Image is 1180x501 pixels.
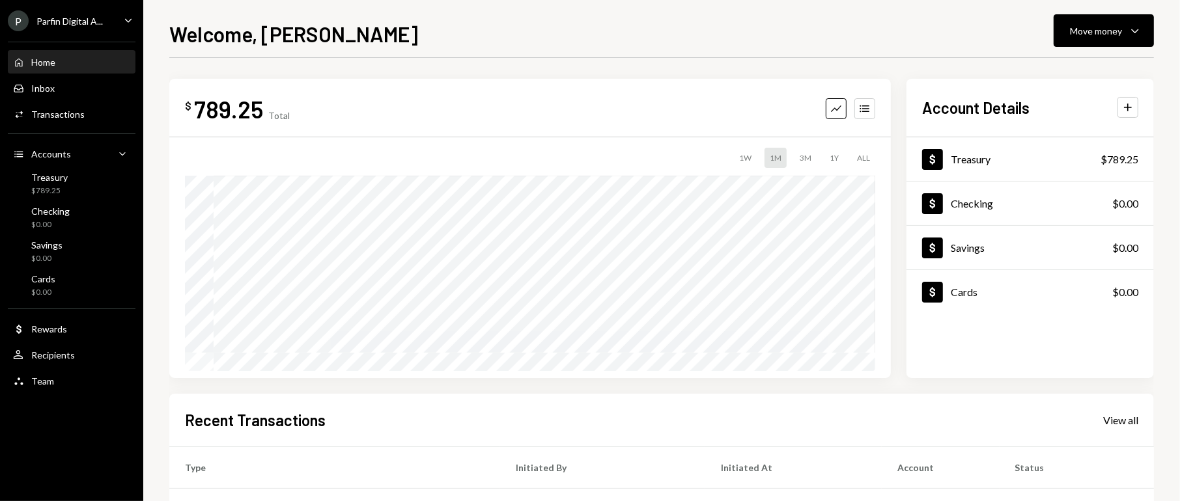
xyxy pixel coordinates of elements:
[185,409,326,431] h2: Recent Transactions
[1112,240,1138,256] div: $0.00
[794,148,817,168] div: 3M
[824,148,844,168] div: 1Y
[194,94,263,124] div: 789.25
[268,110,290,121] div: Total
[31,375,54,386] div: Team
[8,236,135,267] a: Savings$0.00
[169,21,418,47] h1: Welcome, [PERSON_NAME]
[705,446,882,488] th: Initiated At
[1070,24,1122,38] div: Move money
[906,226,1154,269] a: Savings$0.00
[31,219,70,230] div: $0.00
[906,270,1154,314] a: Cards$0.00
[1101,152,1138,167] div: $789.25
[951,153,990,165] div: Treasury
[500,446,705,488] th: Initiated By
[31,273,55,284] div: Cards
[922,97,1030,118] h2: Account Details
[734,148,757,168] div: 1W
[8,50,135,74] a: Home
[906,182,1154,225] a: Checking$0.00
[8,10,29,31] div: P
[8,317,135,340] a: Rewards
[852,148,875,168] div: ALL
[31,287,55,298] div: $0.00
[951,286,977,298] div: Cards
[31,185,68,196] div: $789.25
[951,197,993,210] div: Checking
[1103,414,1138,427] div: View all
[169,446,500,488] th: Type
[906,137,1154,181] a: Treasury$789.25
[8,269,135,301] a: Cards$0.00
[8,142,135,165] a: Accounts
[1112,284,1138,300] div: $0.00
[31,172,68,183] div: Treasury
[31,239,63,251] div: Savings
[31,323,67,334] div: Rewards
[1000,446,1154,488] th: Status
[31,109,85,120] div: Transactions
[8,343,135,366] a: Recipients
[31,57,55,68] div: Home
[8,102,135,126] a: Transactions
[31,206,70,217] div: Checking
[31,148,71,159] div: Accounts
[765,148,787,168] div: 1M
[882,446,1000,488] th: Account
[8,168,135,199] a: Treasury$789.25
[36,16,103,27] div: Parfin Digital A...
[1054,14,1154,47] button: Move money
[31,83,55,94] div: Inbox
[1112,196,1138,211] div: $0.00
[8,369,135,392] a: Team
[31,253,63,264] div: $0.00
[951,241,985,254] div: Savings
[1103,413,1138,427] a: View all
[185,100,191,113] div: $
[31,349,75,360] div: Recipients
[8,76,135,100] a: Inbox
[8,202,135,233] a: Checking$0.00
